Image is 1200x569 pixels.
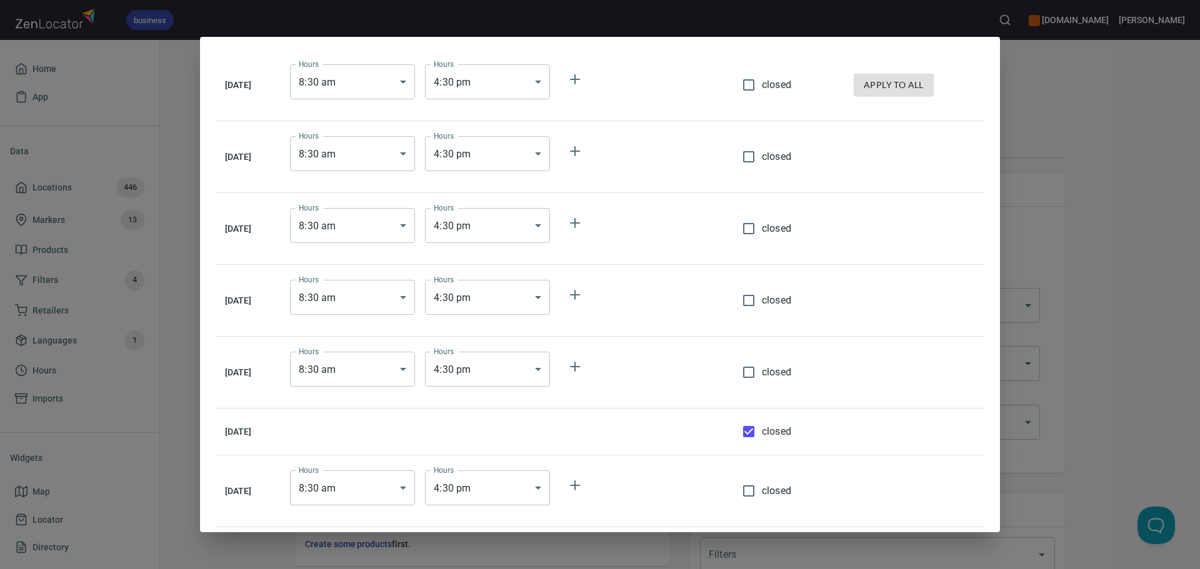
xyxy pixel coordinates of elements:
[290,352,415,387] div: 8:30 am
[762,424,791,439] span: closed
[225,484,270,498] h6: [DATE]
[560,352,590,382] button: add more hours for Friday
[225,294,270,307] h6: [DATE]
[854,74,934,97] button: apply to all
[425,280,550,315] div: 4:30 pm
[560,208,590,238] button: add more hours for Wednesday
[560,280,590,310] button: add more hours for Thursday
[560,470,590,500] button: add more hours for Sunday
[762,365,791,380] span: closed
[425,64,550,99] div: 4:30 pm
[425,352,550,387] div: 4:30 pm
[762,483,791,498] span: closed
[290,64,415,99] div: 8:30 am
[290,208,415,243] div: 8:30 am
[290,280,415,315] div: 8:30 am
[560,64,590,94] button: add more hours for Monday
[225,150,270,164] h6: [DATE]
[225,222,270,235] h6: [DATE]
[762,221,791,236] span: closed
[290,136,415,171] div: 8:30 am
[864,77,924,93] span: apply to all
[225,425,270,438] h6: [DATE]
[762,293,791,308] span: closed
[425,470,550,505] div: 4:30 pm
[225,365,270,379] h6: [DATE]
[560,136,590,166] button: add more hours for Tuesday
[425,208,550,243] div: 4:30 pm
[425,136,550,171] div: 4:30 pm
[225,78,270,92] h6: [DATE]
[762,77,791,92] span: closed
[762,149,791,164] span: closed
[290,470,415,505] div: 8:30 am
